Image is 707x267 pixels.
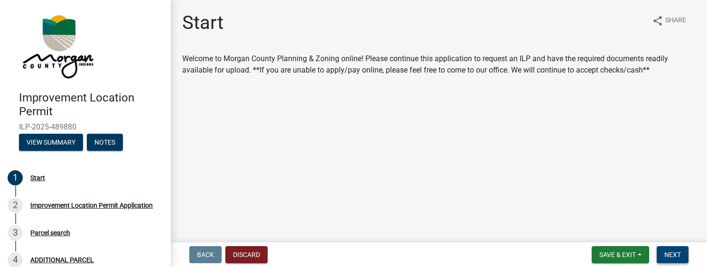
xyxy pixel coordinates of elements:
[19,134,83,151] button: View Summary
[189,246,222,263] button: Back
[19,139,83,147] wm-modal-confirm: Summary
[87,139,123,147] wm-modal-confirm: Notes
[30,230,70,236] div: Parcel search
[19,122,152,131] span: ILP-2025-489880
[182,11,223,34] h1: Start
[8,170,23,185] div: 1
[8,225,23,240] div: 3
[30,175,45,181] div: Start
[664,251,681,258] span: Next
[644,11,694,30] button: shareShare
[197,251,214,258] span: Back
[652,15,663,27] i: share
[599,251,636,258] span: Save & Exit
[19,10,95,81] img: Morgan County, Indiana
[19,91,163,119] h4: Improvement Location Permit
[657,246,688,263] button: Next
[225,246,268,263] button: Discard
[87,134,123,151] button: Notes
[8,198,23,213] div: 2
[665,15,686,27] span: Share
[592,246,649,263] button: Save & Exit
[30,257,94,263] div: ADDITIONAL PARCEL
[182,53,696,76] div: Welcome to Morgan County Planning & Zoning online! Please continue this application to request an...
[30,202,153,209] div: Improvement Location Permit Application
